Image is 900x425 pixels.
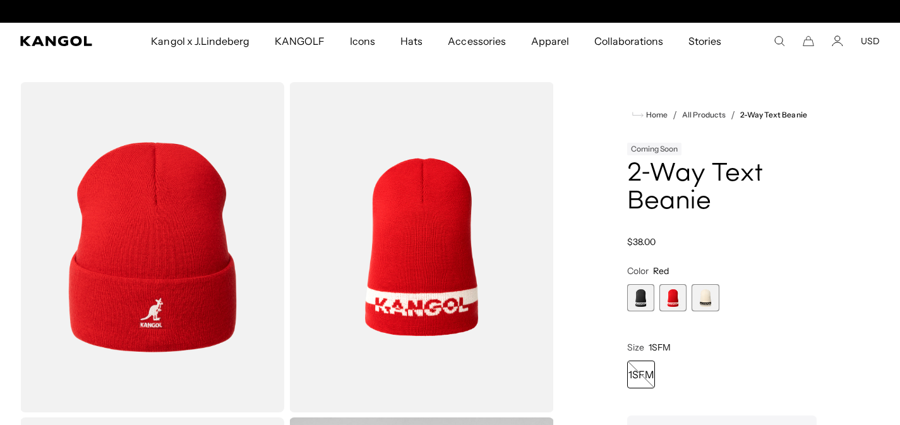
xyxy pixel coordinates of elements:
[627,284,654,311] label: Black
[653,265,669,277] span: Red
[138,23,262,59] a: Kangol x J.Lindeberg
[740,111,807,119] a: 2-Way Text Beanie
[632,109,668,121] a: Home
[627,160,817,216] h1: 2-Way Text Beanie
[151,23,249,59] span: Kangol x J.Lindeberg
[803,35,814,47] button: Cart
[627,107,817,123] nav: breadcrumbs
[832,35,843,47] a: Account
[262,23,337,59] a: KANGOLF
[594,23,663,59] span: Collaborations
[400,23,423,59] span: Hats
[627,143,681,155] div: Coming Soon
[668,107,677,123] li: /
[692,284,719,311] div: 3 of 3
[774,35,785,47] summary: Search here
[682,111,726,119] a: All Products
[726,107,735,123] li: /
[320,6,580,16] div: 1 of 2
[350,23,375,59] span: Icons
[388,23,435,59] a: Hats
[627,361,655,388] div: 1SFM
[644,111,668,119] span: Home
[275,23,325,59] span: KANGOLF
[20,82,284,412] img: color-red
[649,342,671,353] span: 1SFM
[692,284,719,311] label: Natural
[320,6,580,16] div: Announcement
[582,23,676,59] a: Collaborations
[659,284,687,311] label: Red
[627,265,649,277] span: Color
[448,23,505,59] span: Accessories
[320,6,580,16] slideshow-component: Announcement bar
[337,23,388,59] a: Icons
[659,284,687,311] div: 2 of 3
[435,23,518,59] a: Accessories
[627,342,644,353] span: Size
[688,23,721,59] span: Stories
[20,36,99,46] a: Kangol
[861,35,880,47] button: USD
[531,23,569,59] span: Apparel
[627,284,654,311] div: 1 of 3
[519,23,582,59] a: Apparel
[627,236,656,248] span: $38.00
[676,23,734,59] a: Stories
[289,82,553,412] img: color-red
